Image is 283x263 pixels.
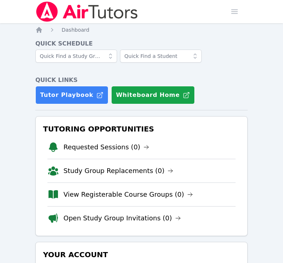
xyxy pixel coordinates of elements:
input: Quick Find a Study Group [35,50,117,63]
h4: Quick Links [35,76,248,85]
a: View Registerable Course Groups (0) [63,189,193,200]
input: Quick Find a Student [120,50,202,63]
h3: Tutoring Opportunities [42,122,241,136]
a: Open Study Group Invitations (0) [63,213,181,223]
span: Dashboard [62,27,89,33]
img: Air Tutors [35,1,139,22]
a: Study Group Replacements (0) [63,166,173,176]
a: Requested Sessions (0) [63,142,149,152]
h4: Quick Schedule [35,39,248,48]
h3: Your Account [42,248,241,261]
a: Tutor Playbook [35,86,108,104]
button: Whiteboard Home [111,86,195,104]
nav: Breadcrumb [35,26,248,34]
a: Dashboard [62,26,89,34]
